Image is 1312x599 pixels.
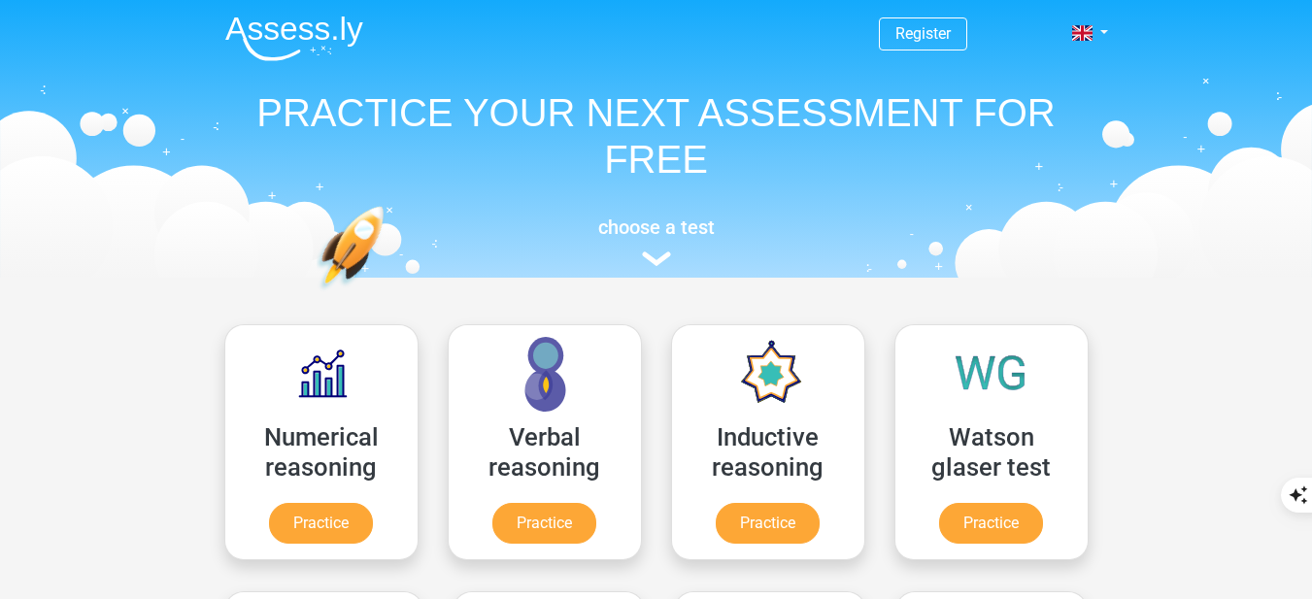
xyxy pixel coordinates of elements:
[225,16,363,61] img: Assessly
[642,251,671,266] img: assessment
[716,503,820,544] a: Practice
[210,216,1103,267] a: choose a test
[895,24,951,43] a: Register
[492,503,596,544] a: Practice
[210,216,1103,239] h5: choose a test
[317,206,459,382] img: practice
[939,503,1043,544] a: Practice
[210,89,1103,183] h1: PRACTICE YOUR NEXT ASSESSMENT FOR FREE
[269,503,373,544] a: Practice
